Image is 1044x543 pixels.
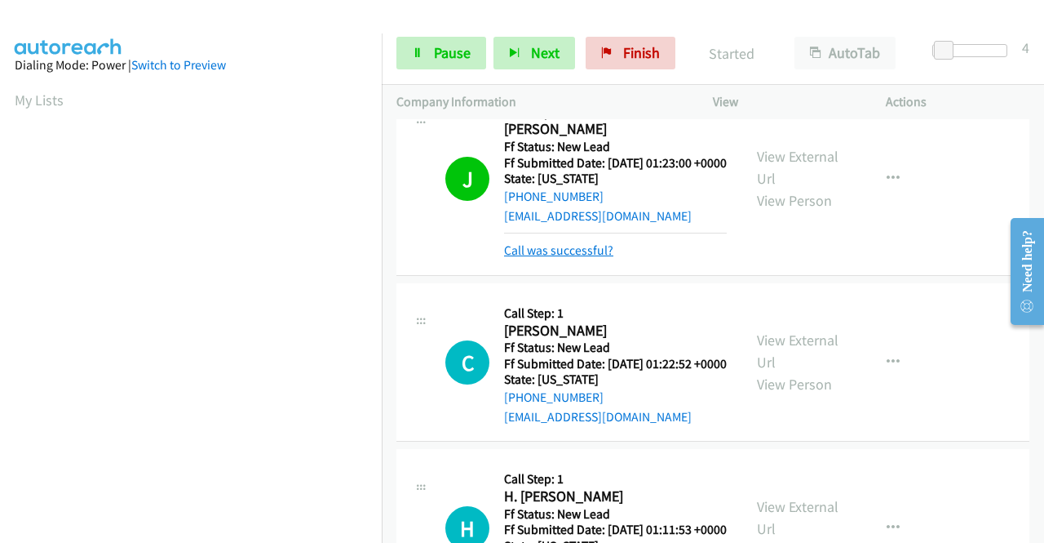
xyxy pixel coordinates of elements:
[713,92,856,112] p: View
[504,372,727,388] h5: State: [US_STATE]
[504,340,727,356] h5: Ff Status: New Lead
[15,56,367,75] div: Dialing Mode: Power |
[504,189,604,204] a: [PHONE_NUMBER]
[504,322,722,340] h2: [PERSON_NAME]
[445,157,489,201] h1: J
[757,497,838,538] a: View External Url
[445,340,489,385] h1: C
[445,340,489,385] div: The call is yet to be attempted
[504,155,727,171] h5: Ff Submitted Date: [DATE] 01:23:00 +0000
[757,191,832,210] a: View Person
[504,243,613,258] a: Call was successful?
[504,120,722,139] h2: [PERSON_NAME]
[504,522,727,538] h5: Ff Submitted Date: [DATE] 01:11:53 +0000
[504,208,692,224] a: [EMAIL_ADDRESS][DOMAIN_NAME]
[504,389,604,405] a: [PHONE_NUMBER]
[794,37,896,69] button: AutoTab
[504,171,727,187] h5: State: [US_STATE]
[757,375,832,394] a: View Person
[504,471,727,487] h5: Call Step: 1
[531,43,560,62] span: Next
[504,356,727,372] h5: Ff Submitted Date: [DATE] 01:22:52 +0000
[757,331,838,372] a: View External Url
[623,43,660,62] span: Finish
[396,37,486,69] a: Pause
[131,57,226,73] a: Switch to Preview
[504,506,727,523] h5: Ff Status: New Lead
[886,92,1029,112] p: Actions
[434,43,471,62] span: Pause
[586,37,675,69] a: Finish
[757,147,838,188] a: View External Url
[697,42,765,65] p: Started
[493,37,575,69] button: Next
[504,139,727,155] h5: Ff Status: New Lead
[396,92,683,112] p: Company Information
[998,207,1044,336] iframe: Resource Center
[504,305,727,322] h5: Call Step: 1
[504,409,692,425] a: [EMAIL_ADDRESS][DOMAIN_NAME]
[15,91,64,109] a: My Lists
[504,487,722,506] h2: H. [PERSON_NAME]
[1022,37,1029,59] div: 4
